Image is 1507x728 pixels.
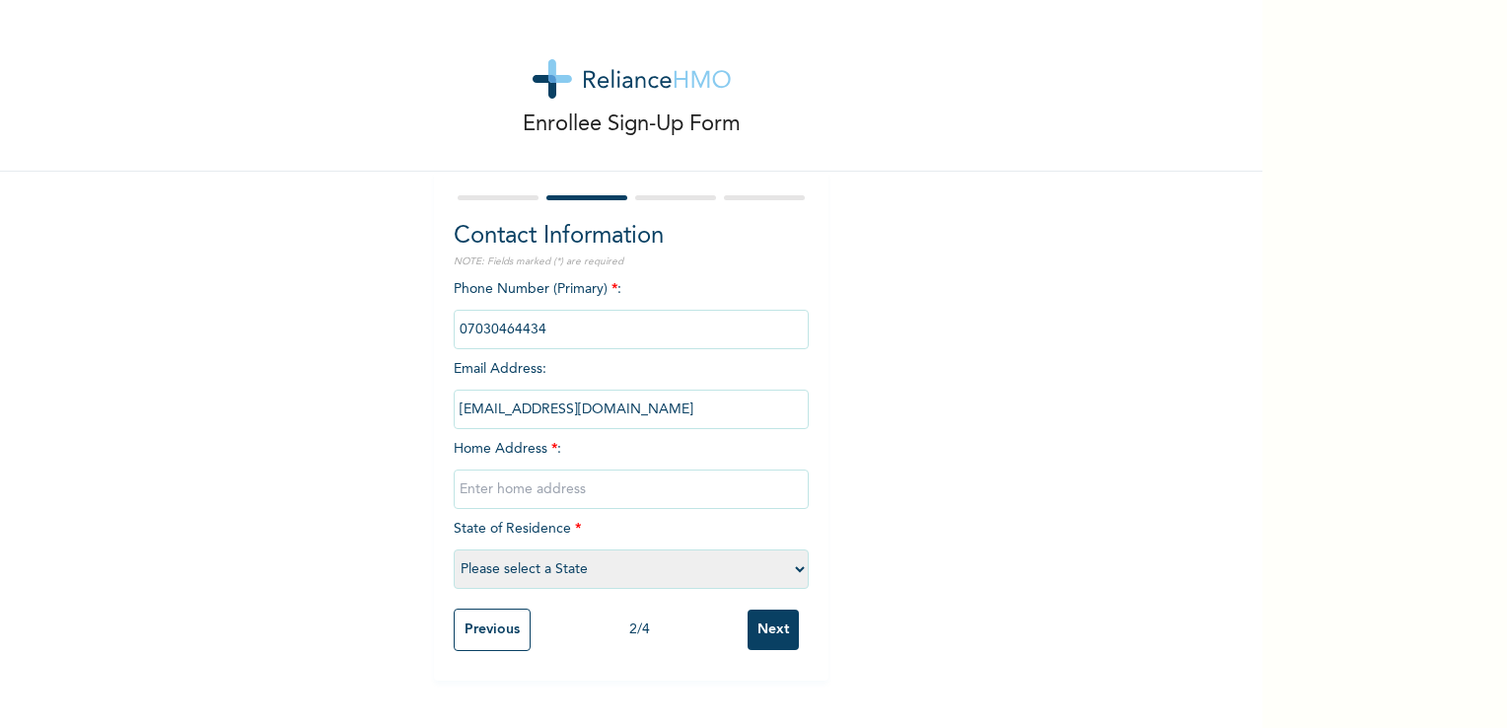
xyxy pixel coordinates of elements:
[454,310,809,349] input: Enter Primary Phone Number
[454,390,809,429] input: Enter email Address
[454,362,809,416] span: Email Address :
[531,619,748,640] div: 2 / 4
[454,609,531,651] input: Previous
[533,59,731,99] img: logo
[454,522,809,576] span: State of Residence
[454,282,809,336] span: Phone Number (Primary) :
[454,442,809,496] span: Home Address :
[748,610,799,650] input: Next
[454,219,809,255] h2: Contact Information
[523,109,741,141] p: Enrollee Sign-Up Form
[454,470,809,509] input: Enter home address
[454,255,809,269] p: NOTE: Fields marked (*) are required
